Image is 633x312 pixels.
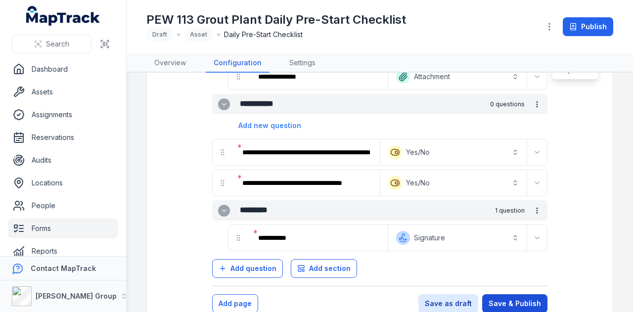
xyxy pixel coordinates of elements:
[218,98,230,110] button: Expand
[219,179,226,187] svg: drag
[238,121,301,131] span: Add new question
[529,175,545,191] button: Expand
[212,259,283,278] button: Add question
[250,227,386,249] div: :rl4t:-form-item-label
[146,28,173,42] div: Draft
[234,234,242,242] svg: drag
[26,6,100,26] a: MapTrack
[563,17,613,36] button: Publish
[184,28,213,42] div: Asset
[234,172,378,194] div: :rl4j:-form-item-label
[490,100,525,108] span: 0 questions
[529,69,545,85] button: Expand
[281,54,323,73] a: Settings
[213,142,232,162] div: drag
[230,264,276,273] span: Add question
[250,66,386,88] div: :rl65:-form-item-label
[8,82,118,102] a: Assets
[529,202,545,219] button: more-detail
[382,141,525,163] button: Yes/No
[390,227,525,249] button: Signature
[8,59,118,79] a: Dashboard
[529,96,545,113] button: more-detail
[206,54,270,73] a: Configuration
[228,228,248,248] div: drag
[228,67,248,87] div: drag
[390,66,525,88] button: Attachment
[8,219,118,238] a: Forms
[232,116,308,135] button: Add new question
[213,173,232,193] div: drag
[495,207,525,215] span: 1 question
[8,128,118,147] a: Reservations
[36,292,117,300] strong: [PERSON_NAME] Group
[291,259,357,278] button: Add section
[46,39,69,49] span: Search
[12,35,91,53] button: Search
[218,205,230,217] button: Expand
[31,264,96,272] strong: Contact MapTrack
[8,241,118,261] a: Reports
[234,141,378,163] div: :rl4d:-form-item-label
[529,230,545,246] button: Expand
[234,73,242,81] svg: drag
[309,264,351,273] span: Add section
[146,12,406,28] h1: PEW 113 Grout Plant Daily Pre-Start Checklist
[8,150,118,170] a: Audits
[8,173,118,193] a: Locations
[8,196,118,216] a: People
[146,54,194,73] a: Overview
[219,148,226,156] svg: drag
[8,105,118,125] a: Assignments
[529,144,545,160] button: Expand
[224,30,303,40] span: Daily Pre-Start Checklist
[382,172,525,194] button: Yes/No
